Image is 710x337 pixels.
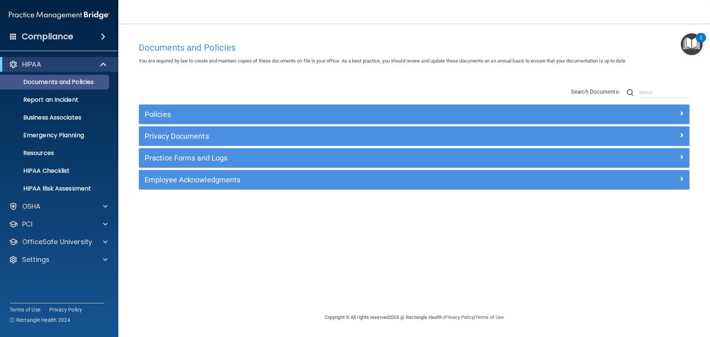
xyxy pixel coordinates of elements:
[145,152,684,164] a: Practice Forms and Logs
[639,87,690,98] input: Search
[279,306,549,329] div: Copyright © All rights reserved 2025 @ Rectangle Health | |
[5,185,106,192] p: HIPAA Risk Assessment
[9,237,108,246] a: OfficeSafe University
[5,78,106,86] p: Documents and Policies
[22,255,50,264] p: Settings
[9,255,108,264] a: Settings
[627,89,633,96] img: ic-search.3b580494.png
[5,132,106,139] p: Emergency Planning
[145,176,546,184] h5: Employee Acknowledgments
[22,237,92,246] p: OfficeSafe University
[22,220,33,229] p: PCI
[571,88,620,95] span: Search Documents:
[145,108,684,120] a: Policies
[9,8,109,23] img: PMB logo
[145,174,684,186] a: Employee Acknowledgments
[10,316,70,324] span: Ⓒ Rectangle Health 2024
[22,202,41,211] p: OSHA
[9,220,108,229] a: PCI
[145,154,546,162] h5: Practice Forms and Logs
[145,130,684,142] a: Privacy Documents
[700,38,702,47] div: 2
[49,306,82,313] a: Privacy Policy
[5,167,106,175] p: HIPAA Checklist
[9,60,107,69] a: HIPAA
[5,149,106,157] p: Resources
[22,60,41,69] p: HIPAA
[22,31,73,42] h4: Compliance
[10,306,40,313] a: Terms of Use
[145,110,546,118] h5: Policies
[139,43,690,53] h4: Documents and Policies
[444,314,474,320] a: Privacy Policy
[9,202,108,211] a: OSHA
[681,33,703,55] button: Open Resource Center, 2 new notifications
[5,96,106,104] p: Report an Incident
[145,132,546,140] h5: Privacy Documents
[475,314,504,320] a: Terms of Use
[5,114,106,121] p: Business Associates
[139,58,626,64] span: You are required by law to create and maintain copies of these documents on file in your office. ...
